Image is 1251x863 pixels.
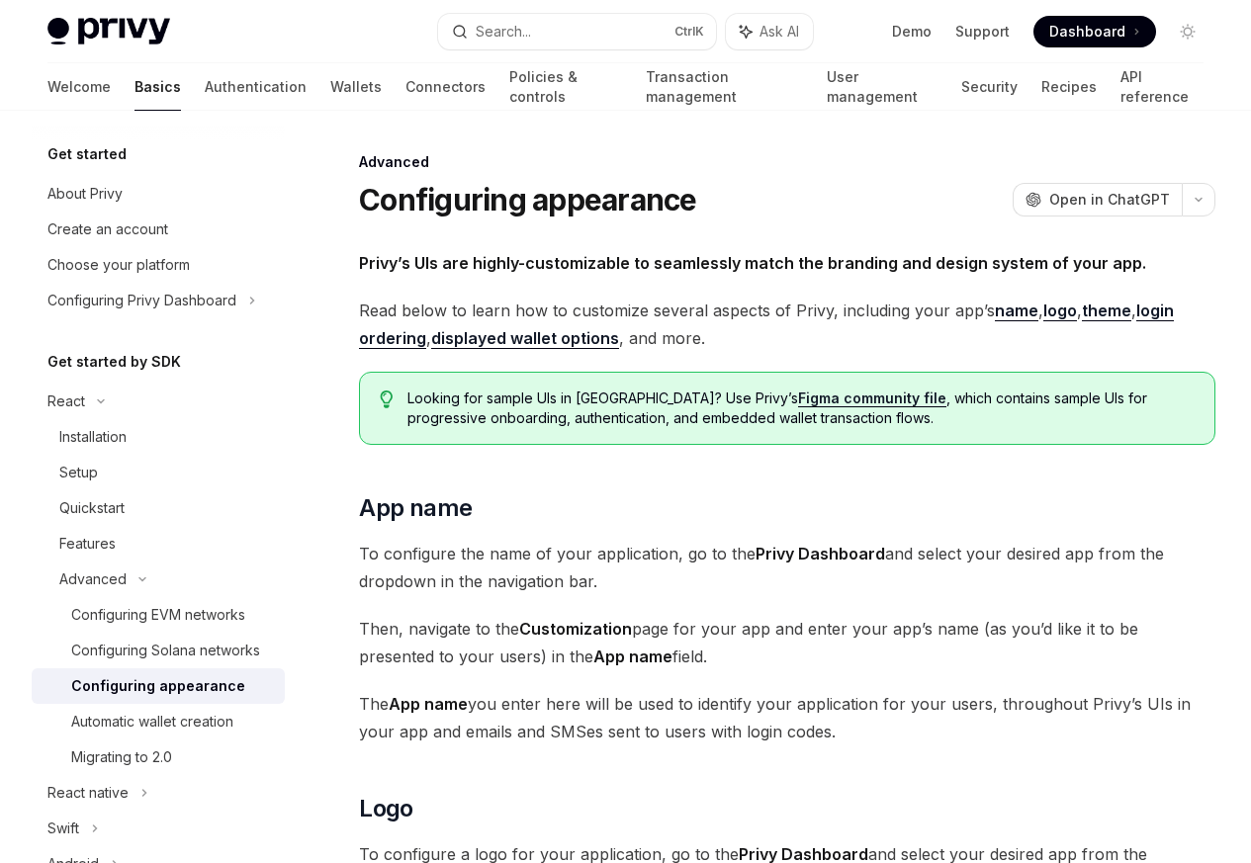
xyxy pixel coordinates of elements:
div: Swift [47,817,79,840]
a: logo [1043,301,1077,321]
div: Features [59,532,116,556]
div: Automatic wallet creation [71,710,233,734]
span: Looking for sample UIs in [GEOGRAPHIC_DATA]? Use Privy’s , which contains sample UIs for progress... [407,388,1195,428]
a: Dashboard [1033,16,1156,47]
div: Quickstart [59,496,125,520]
a: Welcome [47,63,111,111]
div: Configuring Solana networks [71,639,260,662]
div: Advanced [359,152,1215,172]
a: Features [32,526,285,561]
a: User management [827,63,938,111]
div: Advanced [59,567,127,591]
a: name [995,301,1038,321]
a: Configuring appearance [32,668,285,704]
div: About Privy [47,182,123,206]
div: Migrating to 2.0 [71,745,172,769]
div: Installation [59,425,127,449]
svg: Tip [380,390,394,408]
a: Policies & controls [509,63,622,111]
span: Read below to learn how to customize several aspects of Privy, including your app’s , , , , , and... [359,297,1215,352]
div: Configuring appearance [71,674,245,698]
div: Configuring EVM networks [71,603,245,627]
strong: App name [389,694,468,714]
div: Configuring Privy Dashboard [47,289,236,312]
h5: Get started by SDK [47,350,181,374]
strong: App name [593,647,672,666]
div: React [47,389,85,413]
a: Choose your platform [32,247,285,283]
a: About Privy [32,176,285,212]
a: Automatic wallet creation [32,704,285,739]
button: Search...CtrlK [438,14,716,49]
a: displayed wallet options [431,328,619,349]
span: To configure the name of your application, go to the and select your desired app from the dropdow... [359,540,1215,595]
h1: Configuring appearance [359,182,697,217]
div: Choose your platform [47,253,190,277]
span: Then, navigate to the page for your app and enter your app’s name (as you’d like it to be present... [359,615,1215,670]
strong: Privy’s UIs are highly-customizable to seamlessly match the branding and design system of your app. [359,253,1146,273]
a: Figma community file [798,389,946,407]
a: Quickstart [32,490,285,526]
strong: Privy Dashboard [756,544,885,563]
div: Create an account [47,217,168,241]
a: Create an account [32,212,285,247]
h5: Get started [47,142,127,166]
span: Logo [359,793,413,824]
span: Open in ChatGPT [1049,190,1170,210]
a: Demo [892,22,932,42]
a: Basics [134,63,181,111]
a: Migrating to 2.0 [32,739,285,775]
a: Transaction management [646,63,802,111]
img: light logo [47,18,170,45]
div: Setup [59,461,98,484]
a: API reference [1120,63,1204,111]
a: Configuring EVM networks [32,597,285,633]
button: Open in ChatGPT [1013,183,1182,216]
a: Recipes [1041,63,1097,111]
a: Security [961,63,1018,111]
span: App name [359,492,472,524]
div: Search... [476,20,531,43]
a: Installation [32,419,285,455]
strong: Customization [519,619,632,639]
a: Connectors [405,63,486,111]
a: Wallets [330,63,382,111]
div: React native [47,781,129,805]
span: Ctrl K [674,24,704,40]
button: Ask AI [726,14,813,49]
span: Ask AI [760,22,799,42]
a: Support [955,22,1010,42]
a: theme [1082,301,1131,321]
a: Setup [32,455,285,490]
span: Dashboard [1049,22,1125,42]
button: Toggle dark mode [1172,16,1204,47]
a: Authentication [205,63,307,111]
a: Configuring Solana networks [32,633,285,668]
span: The you enter here will be used to identify your application for your users, throughout Privy’s U... [359,690,1215,745]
